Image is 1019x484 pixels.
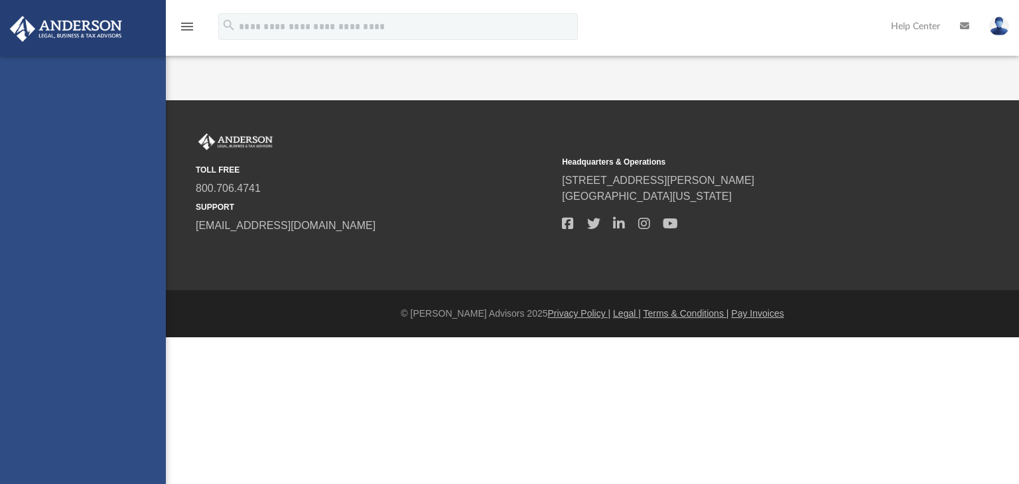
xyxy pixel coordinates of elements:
[196,220,375,231] a: [EMAIL_ADDRESS][DOMAIN_NAME]
[731,308,783,319] a: Pay Invoices
[222,18,236,33] i: search
[179,19,195,35] i: menu
[196,183,261,194] a: 800.706.4741
[548,308,611,319] a: Privacy Policy |
[196,201,553,213] small: SUPPORT
[562,156,919,168] small: Headquarters & Operations
[196,164,553,176] small: TOLL FREE
[6,16,126,42] img: Anderson Advisors Platinum Portal
[562,175,754,186] a: [STREET_ADDRESS][PERSON_NAME]
[196,133,275,151] img: Anderson Advisors Platinum Portal
[613,308,641,319] a: Legal |
[179,25,195,35] a: menu
[166,307,1019,321] div: © [PERSON_NAME] Advisors 2025
[562,191,732,202] a: [GEOGRAPHIC_DATA][US_STATE]
[989,17,1009,36] img: User Pic
[644,308,729,319] a: Terms & Conditions |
